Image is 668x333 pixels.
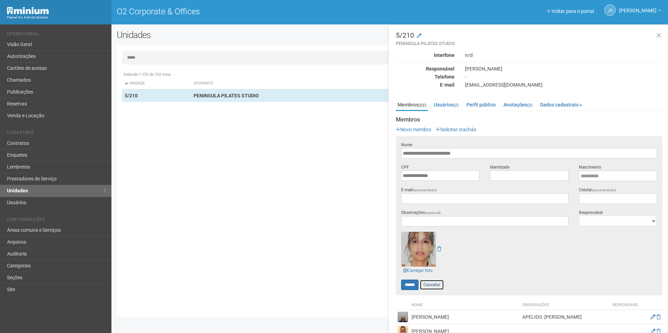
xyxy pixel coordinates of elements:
[396,40,662,47] small: PENINSULA PILATES STUDIO
[527,103,532,108] small: (2)
[538,99,584,110] a: Dados cadastrais
[619,1,656,13] span: Jeferson Souza
[396,32,662,47] h3: 5/210
[460,74,668,80] div: -
[396,127,431,132] a: Novo membro
[401,267,435,274] a: Carregar foto
[420,280,444,290] a: Cancelar
[125,93,138,98] strong: 5/210
[401,142,412,148] label: Nome
[453,103,459,108] small: (2)
[401,187,437,193] label: E-mail
[502,99,534,110] a: Anotações(2)
[391,66,460,72] div: Responsável
[432,99,460,110] a: Usuários(2)
[398,312,408,322] img: user.png
[7,14,106,21] div: Painel do Administrador
[401,164,409,170] label: CPF
[417,32,421,39] a: Modificar a unidade
[460,52,668,58] div: n/d
[419,103,426,108] small: (22)
[465,99,498,110] a: Perfil público
[521,310,608,324] td: APELIDO: [PERSON_NAME]
[437,246,441,252] a: Remover
[7,31,106,39] li: Operacional
[396,117,662,123] strong: Membros
[521,301,608,310] th: Observações
[396,99,428,111] a: Membros(22)
[391,74,460,80] div: Telefone
[592,188,616,192] span: (recomendado)
[579,164,601,170] label: Nascimento
[490,164,509,170] label: Identidade
[436,127,476,132] a: Solicitar crachás
[604,5,616,16] a: JS
[410,310,521,324] td: [PERSON_NAME]
[117,30,338,40] h2: Unidades
[608,301,643,310] th: Responsável
[7,217,106,224] li: Configurações
[410,301,521,310] th: Nome
[7,7,49,14] img: Minium
[122,78,191,89] th: Unidade: activate to sort column descending
[391,82,460,88] div: E-mail
[579,209,603,216] label: Responsável
[651,314,655,320] a: Editar membro
[656,314,661,320] a: Excluir membro
[547,8,594,14] a: Voltar para o portal
[460,82,668,88] div: [EMAIL_ADDRESS][DOMAIN_NAME]
[117,7,385,16] h1: O2 Corporate & Offices
[460,66,668,72] div: [PERSON_NAME]
[413,188,437,192] span: (recomendado)
[579,187,616,193] label: Celular
[391,52,460,58] div: Interfone
[122,72,658,78] div: Exibindo 1-732 de 732 itens
[401,209,441,216] label: Observações
[619,9,661,14] a: [PERSON_NAME]
[191,78,427,89] th: Ocupante: activate to sort column ascending
[7,130,106,138] li: Cadastros
[425,211,441,215] span: (opcional)
[401,232,436,267] img: user.png
[194,93,259,98] strong: PENINSULA PILATES STUDIO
